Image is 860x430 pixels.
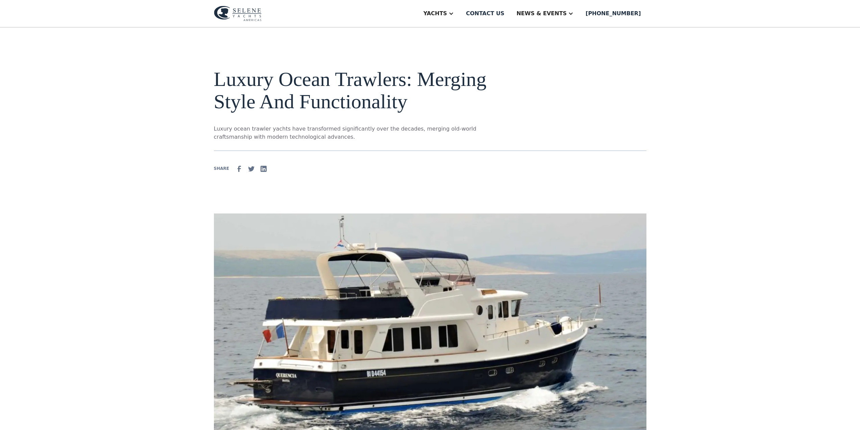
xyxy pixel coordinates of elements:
[235,165,243,173] img: facebook
[214,125,495,141] p: Luxury ocean trawler yachts have transformed significantly over the decades, merging old-world cr...
[516,9,567,18] div: News & EVENTS
[423,9,447,18] div: Yachts
[586,9,641,18] div: [PHONE_NUMBER]
[214,68,495,113] h1: Luxury Ocean Trawlers: Merging Style And Functionality
[247,165,255,173] img: Twitter
[214,165,229,172] div: SHARE
[214,6,262,21] img: logo
[260,165,268,173] img: Linkedin
[466,9,505,18] div: Contact us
